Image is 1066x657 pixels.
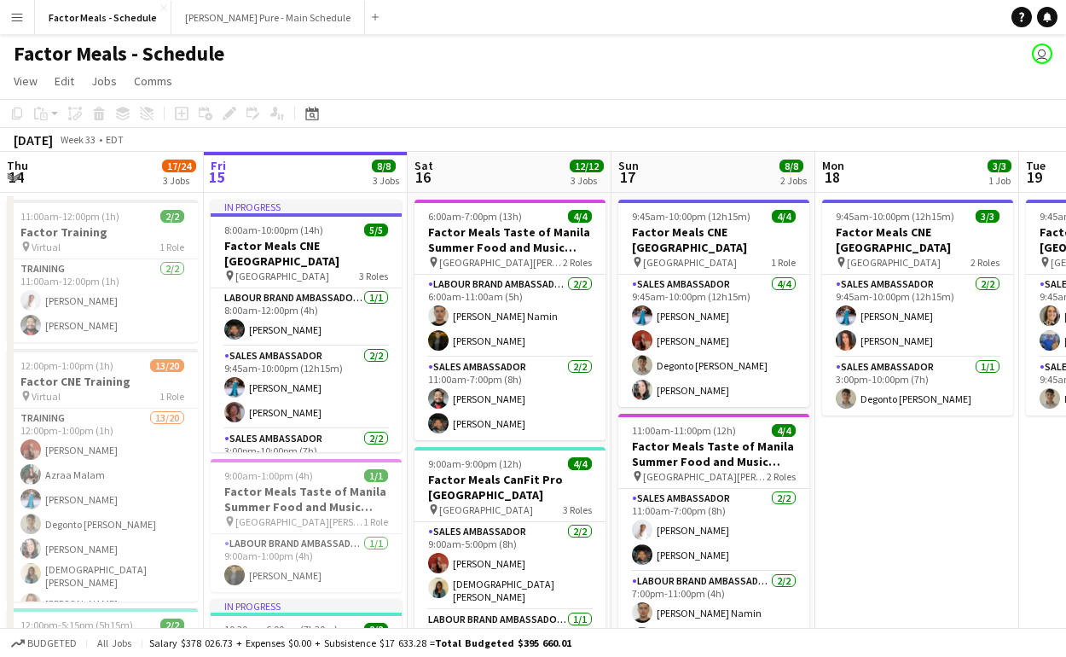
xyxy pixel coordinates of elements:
[618,572,809,654] app-card-role: Labour Brand Ambassadors2/27:00pm-11:00pm (4h)[PERSON_NAME] Namin[PERSON_NAME]
[106,133,124,146] div: EDT
[822,275,1013,358] app-card-role: Sales Ambassador2/29:45am-10:00pm (12h15m)[PERSON_NAME][PERSON_NAME]
[9,634,79,653] button: Budgeted
[563,503,592,516] span: 3 Roles
[414,358,605,440] app-card-role: Sales Ambassador2/211:00am-7:00pm (8h)[PERSON_NAME][PERSON_NAME]
[632,210,750,223] span: 9:45am-10:00pm (12h15m)
[988,174,1011,187] div: 1 Job
[616,167,639,187] span: 17
[412,167,433,187] span: 16
[363,515,388,528] span: 1 Role
[20,619,133,631] span: 12:00pm-5:15pm (5h15m)
[976,210,999,223] span: 3/3
[159,390,184,403] span: 1 Role
[211,459,402,592] app-job-card: 9:00am-1:00pm (4h)1/1Factor Meals Taste of Manila Summer Food and Music Festival [GEOGRAPHIC_DATA...
[35,1,171,34] button: Factor Meals - Schedule
[211,484,402,515] h3: Factor Meals Taste of Manila Summer Food and Music Festival [GEOGRAPHIC_DATA]
[618,489,809,572] app-card-role: Sales Ambassador2/211:00am-7:00pm (8h)[PERSON_NAME][PERSON_NAME]
[618,439,809,469] h3: Factor Meals Taste of Manila Summer Food and Music Festival [GEOGRAPHIC_DATA]
[208,167,226,187] span: 15
[211,158,226,173] span: Fri
[162,160,196,172] span: 17/24
[1032,44,1052,64] app-user-avatar: Tifany Scifo
[643,256,737,269] span: [GEOGRAPHIC_DATA]
[14,131,53,148] div: [DATE]
[211,346,402,429] app-card-role: Sales Ambassador2/29:45am-10:00pm (12h15m)[PERSON_NAME][PERSON_NAME]
[91,73,117,89] span: Jobs
[211,534,402,592] app-card-role: Labour Brand Ambassadors1/19:00am-1:00pm (4h)[PERSON_NAME]
[820,167,844,187] span: 18
[772,424,796,437] span: 4/4
[435,637,571,649] span: Total Budgeted $395 660.01
[970,256,999,269] span: 2 Roles
[171,1,365,34] button: [PERSON_NAME] Pure - Main Schedule
[211,238,402,269] h3: Factor Meals CNE [GEOGRAPHIC_DATA]
[618,200,809,407] app-job-card: 9:45am-10:00pm (12h15m)4/4Factor Meals CNE [GEOGRAPHIC_DATA] [GEOGRAPHIC_DATA]1 RoleSales Ambassa...
[224,623,338,636] span: 10:30am-6:00pm (7h30m)
[7,349,198,602] app-job-card: 12:00pm-1:00pm (1h)13/20Factor CNE Training Virtual1 RoleTraining13/2012:00pm-1:00pm (1h)[PERSON_...
[159,241,184,253] span: 1 Role
[84,70,124,92] a: Jobs
[359,270,388,282] span: 3 Roles
[224,469,313,482] span: 9:00am-1:00pm (4h)
[364,224,388,236] span: 5/5
[7,374,198,389] h3: Factor CNE Training
[134,73,172,89] span: Comms
[618,414,809,654] app-job-card: 11:00am-11:00pm (12h)4/4Factor Meals Taste of Manila Summer Food and Music Festival [GEOGRAPHIC_D...
[4,167,28,187] span: 14
[767,470,796,483] span: 2 Roles
[372,160,396,172] span: 8/8
[568,210,592,223] span: 4/4
[27,637,77,649] span: Budgeted
[14,41,224,67] h1: Factor Meals - Schedule
[20,359,113,372] span: 12:00pm-1:00pm (1h)
[428,210,522,223] span: 6:00am-7:00pm (13h)
[643,470,767,483] span: [GEOGRAPHIC_DATA][PERSON_NAME]
[94,637,135,649] span: All jobs
[163,174,195,187] div: 3 Jobs
[439,256,563,269] span: [GEOGRAPHIC_DATA][PERSON_NAME]
[373,174,399,187] div: 3 Jobs
[771,256,796,269] span: 1 Role
[211,288,402,346] app-card-role: Labour Brand Ambassadors1/18:00am-12:00pm (4h)[PERSON_NAME]
[988,160,1011,172] span: 3/3
[570,160,604,172] span: 12/12
[414,200,605,440] app-job-card: 6:00am-7:00pm (13h)4/4Factor Meals Taste of Manila Summer Food and Music Festival [GEOGRAPHIC_DAT...
[414,522,605,610] app-card-role: Sales Ambassador2/29:00am-5:00pm (8h)[PERSON_NAME][DEMOGRAPHIC_DATA] [PERSON_NAME]
[822,200,1013,416] app-job-card: 9:45am-10:00pm (12h15m)3/3Factor Meals CNE [GEOGRAPHIC_DATA] [GEOGRAPHIC_DATA]2 RolesSales Ambass...
[822,358,1013,416] app-card-role: Sales Ambassador1/13:00pm-10:00pm (7h)Degonto [PERSON_NAME]
[414,472,605,503] h3: Factor Meals CanFit Pro [GEOGRAPHIC_DATA]
[160,619,184,631] span: 2/2
[48,70,81,92] a: Edit
[618,275,809,407] app-card-role: Sales Ambassador4/49:45am-10:00pm (12h15m)[PERSON_NAME][PERSON_NAME]Degonto [PERSON_NAME][PERSON_...
[32,241,61,253] span: Virtual
[618,158,639,173] span: Sun
[571,174,603,187] div: 3 Jobs
[7,259,198,342] app-card-role: Training2/211:00am-12:00pm (1h)[PERSON_NAME][PERSON_NAME]
[56,133,99,146] span: Week 33
[211,599,402,613] div: In progress
[211,429,402,512] app-card-role: Sales Ambassador2/23:00pm-10:00pm (7h)
[364,469,388,482] span: 1/1
[632,424,736,437] span: 11:00am-11:00pm (12h)
[414,275,605,358] app-card-role: Labour Brand Ambassadors2/26:00am-11:00am (5h)[PERSON_NAME] Namin[PERSON_NAME]
[224,224,323,236] span: 8:00am-10:00pm (14h)
[7,200,198,342] app-job-card: 11:00am-12:00pm (1h)2/2Factor Training Virtual1 RoleTraining2/211:00am-12:00pm (1h)[PERSON_NAME][...
[160,210,184,223] span: 2/2
[822,224,1013,255] h3: Factor Meals CNE [GEOGRAPHIC_DATA]
[55,73,74,89] span: Edit
[7,224,198,240] h3: Factor Training
[780,174,807,187] div: 2 Jobs
[211,200,402,452] div: In progress8:00am-10:00pm (14h)5/5Factor Meals CNE [GEOGRAPHIC_DATA] [GEOGRAPHIC_DATA]3 RolesLabo...
[32,390,61,403] span: Virtual
[364,623,388,636] span: 2/2
[127,70,179,92] a: Comms
[779,160,803,172] span: 8/8
[618,224,809,255] h3: Factor Meals CNE [GEOGRAPHIC_DATA]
